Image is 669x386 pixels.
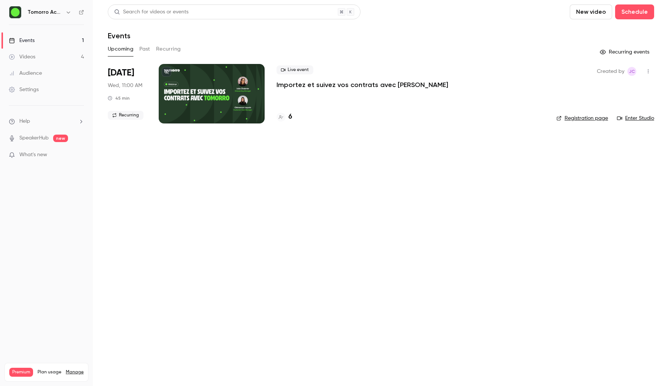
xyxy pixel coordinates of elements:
[9,6,21,18] img: Tomorro Academy
[9,37,35,44] div: Events
[139,43,150,55] button: Past
[277,80,448,89] a: Importez et suivez vos contrats avec [PERSON_NAME]
[66,369,84,375] a: Manage
[277,112,292,122] a: 6
[108,111,143,120] span: Recurring
[9,70,42,77] div: Audience
[288,112,292,122] h4: 6
[570,4,612,19] button: New video
[9,368,33,377] span: Premium
[108,64,147,123] div: Oct 15 Wed, 11:00 AM (Europe/Paris)
[114,8,188,16] div: Search for videos or events
[9,86,39,93] div: Settings
[108,31,130,40] h1: Events
[75,152,84,158] iframe: Noticeable Trigger
[277,65,313,74] span: Live event
[597,46,654,58] button: Recurring events
[19,118,30,125] span: Help
[108,82,142,89] span: Wed, 11:00 AM
[156,43,181,55] button: Recurring
[9,53,35,61] div: Videos
[38,369,61,375] span: Plan usage
[9,118,84,125] li: help-dropdown-opener
[597,67,624,76] span: Created by
[615,4,654,19] button: Schedule
[629,67,635,76] span: JC
[627,67,636,76] span: Julia Chabrier
[28,9,62,16] h6: Tomorro Academy
[19,151,47,159] span: What's new
[53,135,68,142] span: new
[19,134,49,142] a: SpeakerHub
[108,95,130,101] div: 45 min
[108,67,134,79] span: [DATE]
[617,115,654,122] a: Enter Studio
[108,43,133,55] button: Upcoming
[556,115,608,122] a: Registration page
